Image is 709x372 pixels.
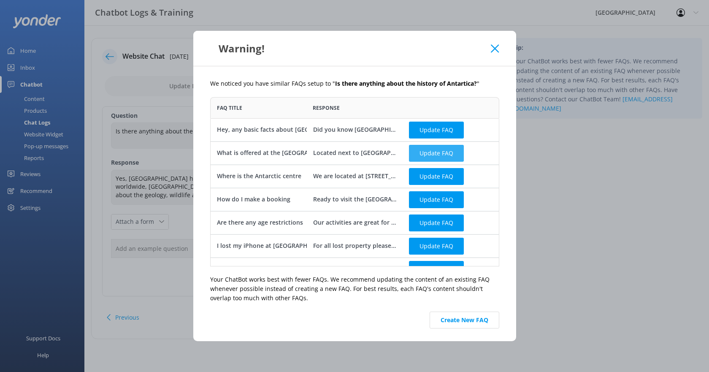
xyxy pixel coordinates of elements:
button: Update FAQ [409,144,464,161]
b: Is there anything about the history of Antartica? [335,79,477,87]
div: I lost my iPhone at [GEOGRAPHIC_DATA] [DATE]. Can I speak to someone about this? [217,241,460,250]
div: Ready to visit the [GEOGRAPHIC_DATA]? You can book online at [URL][DOMAIN_NAME], or call us [PHON... [313,195,396,204]
button: Close [491,44,499,53]
div: We are home to Little Blue Penguins and White Flipper Penguins. They’ve been rescued and any that... [313,264,396,274]
div: grid [210,118,499,266]
span: FAQ Title [217,104,242,112]
div: row [210,165,499,188]
button: Create New FAQ [430,312,499,329]
div: row [210,188,499,211]
div: We are located at [STREET_ADDRESS], right by [GEOGRAPHIC_DATA]. For directions visit [URL][DOMAIN... [313,171,396,181]
div: Warning! [210,41,491,55]
div: Our activities are great for all ages. The only restricted activity amongst the general admission... [313,218,396,227]
button: Update FAQ [409,214,464,231]
div: Hey, any basic facts about [GEOGRAPHIC_DATA]? [217,125,357,134]
div: row [210,234,499,258]
p: We noticed you have similar FAQs setup to " " [210,79,499,88]
div: For all lost property please call us on [PHONE_NUMBER] or email us at [EMAIL_ADDRESS][DOMAIN_NAME] [313,241,396,250]
div: row [210,141,499,165]
span: Response [313,104,340,112]
div: About the Penguins [217,264,274,274]
div: row [210,118,499,141]
button: Update FAQ [409,168,464,185]
div: Where is the Antarctic centre [217,171,301,181]
div: row [210,211,499,234]
button: Update FAQ [409,237,464,254]
button: Update FAQ [409,191,464,208]
div: Located next to [GEOGRAPHIC_DATA] and open every day of the year, the International Antarctic Cen... [313,148,396,157]
div: row [210,258,499,281]
div: Are there any age restrictions [217,218,303,227]
button: Update FAQ [409,121,464,138]
p: Your ChatBot works best with fewer FAQs. We recommend updating the content of an existing FAQ whe... [210,275,499,303]
div: How do I make a booking [217,195,290,204]
button: Update FAQ [409,261,464,278]
div: What is offered at the [GEOGRAPHIC_DATA]? [217,148,344,157]
div: Did you know [GEOGRAPHIC_DATA] is one of five cities in the world known as a ‘gateway to [GEOGRAP... [313,125,396,134]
